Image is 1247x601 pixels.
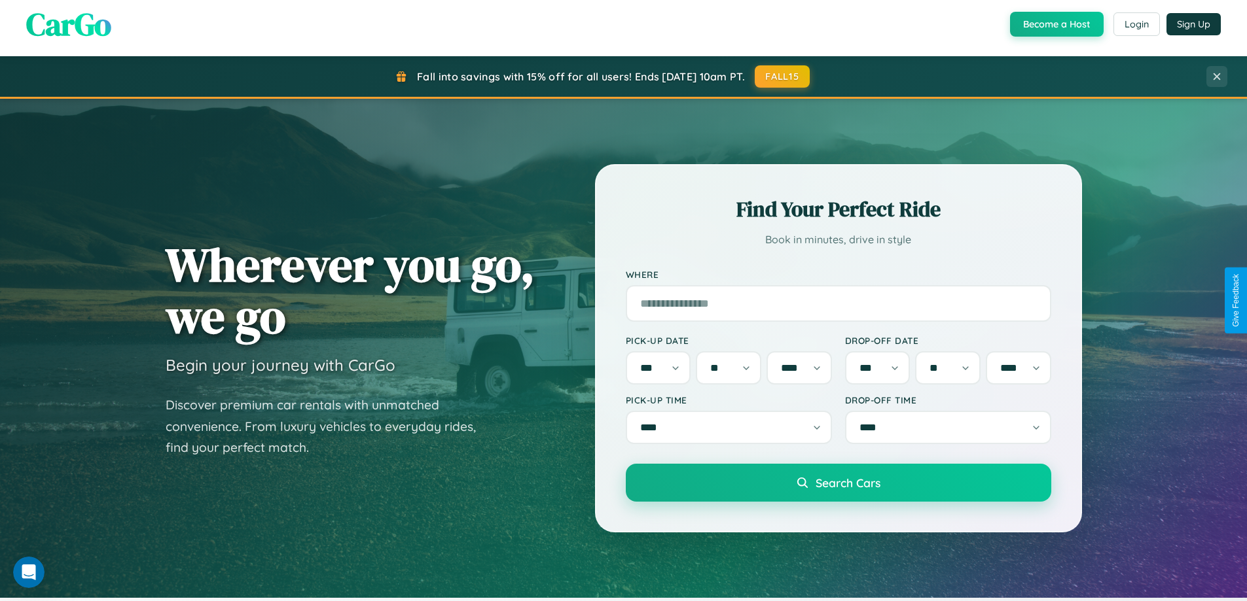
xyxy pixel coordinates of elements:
button: FALL15 [755,65,810,88]
h3: Begin your journey with CarGo [166,355,395,375]
label: Drop-off Date [845,335,1051,346]
span: Search Cars [816,475,880,490]
button: Search Cars [626,464,1051,502]
span: Fall into savings with 15% off for all users! Ends [DATE] 10am PT. [417,70,745,83]
label: Pick-up Time [626,394,832,405]
p: Discover premium car rentals with unmatched convenience. From luxury vehicles to everyday rides, ... [166,394,493,458]
label: Drop-off Time [845,394,1051,405]
label: Where [626,269,1051,280]
button: Sign Up [1166,13,1221,35]
button: Login [1113,12,1160,36]
iframe: Intercom live chat [13,557,45,588]
span: CarGo [26,3,111,46]
h1: Wherever you go, we go [166,239,535,342]
p: Book in minutes, drive in style [626,230,1051,249]
div: Give Feedback [1231,274,1240,327]
label: Pick-up Date [626,335,832,346]
button: Become a Host [1010,12,1104,37]
h2: Find Your Perfect Ride [626,195,1051,224]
